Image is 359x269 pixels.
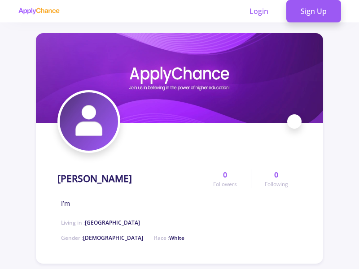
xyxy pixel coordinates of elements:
span: 0 [223,169,227,180]
span: [DEMOGRAPHIC_DATA] [83,234,143,242]
img: applychance logo text only [18,8,60,15]
span: 0 [274,169,278,180]
img: Mohammad Abedinezhadcover image [36,33,323,123]
h1: [PERSON_NAME] [57,173,132,184]
span: Living in : [61,219,140,226]
img: Mohammad Abedinezhadavatar [60,92,118,151]
span: [GEOGRAPHIC_DATA] [85,219,140,226]
a: 0Following [251,169,302,188]
span: Race : [154,234,184,242]
span: White [169,234,184,242]
span: I’m [61,199,70,208]
span: Following [265,180,288,188]
a: 0Followers [200,169,250,188]
span: Followers [213,180,237,188]
span: Gender : [61,234,143,242]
